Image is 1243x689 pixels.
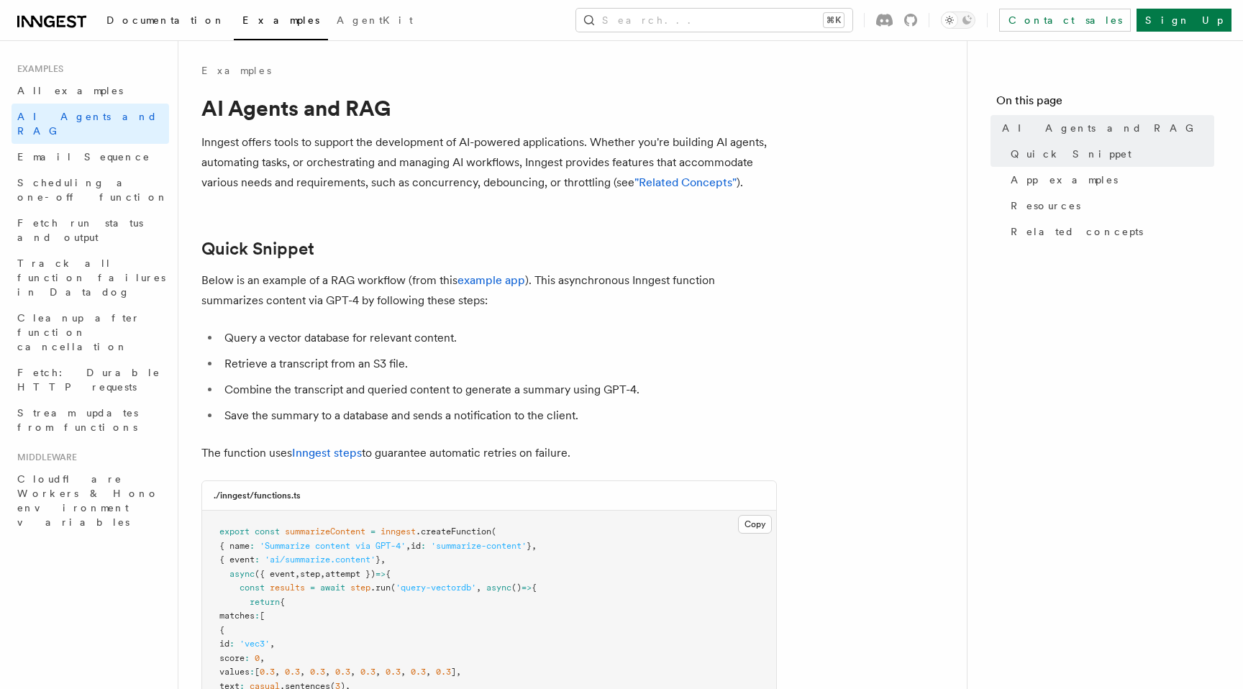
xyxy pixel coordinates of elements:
span: 0.3 [411,667,426,677]
span: results [270,583,305,593]
span: ( [491,526,496,537]
span: , [532,541,537,551]
span: ] [451,667,456,677]
span: 0.3 [386,667,401,677]
span: All examples [17,85,123,96]
span: Documentation [106,14,225,26]
li: Retrieve a transcript from an S3 file. [220,354,777,374]
a: Contact sales [999,9,1131,32]
span: App examples [1011,173,1118,187]
a: AI Agents and RAG [12,104,169,144]
span: 0.3 [335,667,350,677]
a: Stream updates from functions [12,400,169,440]
span: step [300,569,320,579]
a: Related concepts [1005,219,1214,245]
span: , [325,667,330,677]
span: 0.3 [260,667,275,677]
a: Cleanup after function cancellation [12,305,169,360]
span: 'query-vectordb' [396,583,476,593]
span: 'summarize-content' [431,541,527,551]
span: 0.3 [285,667,300,677]
span: Fetch run status and output [17,217,143,243]
a: Track all function failures in Datadog [12,250,169,305]
span: return [250,597,280,607]
a: Scheduling a one-off function [12,170,169,210]
a: AI Agents and RAG [996,115,1214,141]
a: Fetch run status and output [12,210,169,250]
h4: On this page [996,92,1214,115]
span: const [255,526,280,537]
a: Examples [234,4,328,40]
span: { [280,597,285,607]
span: 0.3 [436,667,451,677]
p: The function uses to guarantee automatic retries on failure. [201,443,777,463]
span: ({ event [255,569,295,579]
a: "Related Concepts" [634,175,737,189]
span: AI Agents and RAG [17,111,158,137]
span: 'ai/summarize.content' [265,555,375,565]
li: Query a vector database for relevant content. [220,328,777,348]
span: id [219,639,229,649]
span: attempt }) [325,569,375,579]
span: Examples [12,63,63,75]
a: example app [457,273,525,287]
a: Quick Snippet [1005,141,1214,167]
span: async [229,569,255,579]
button: Search...⌘K [576,9,852,32]
span: , [320,569,325,579]
span: ( [391,583,396,593]
span: : [250,667,255,677]
span: AgentKit [337,14,413,26]
span: Track all function failures in Datadog [17,257,165,298]
span: , [350,667,355,677]
span: id [411,541,421,551]
span: = [310,583,315,593]
span: Quick Snippet [1011,147,1132,161]
h1: AI Agents and RAG [201,95,777,121]
span: 'vec3' [240,639,270,649]
span: .run [370,583,391,593]
button: Copy [738,515,772,534]
span: 'Summarize content via GPT-4' [260,541,406,551]
a: Quick Snippet [201,239,314,259]
span: 0.3 [310,667,325,677]
span: 0 [255,653,260,663]
span: summarizeContent [285,526,365,537]
span: { [532,583,537,593]
kbd: ⌘K [824,13,844,27]
span: , [456,667,461,677]
span: step [350,583,370,593]
a: Examples [201,63,271,78]
h3: ./inngest/functions.ts [214,490,301,501]
span: Email Sequence [17,151,150,163]
span: Examples [242,14,319,26]
span: { event [219,555,255,565]
span: { [386,569,391,579]
span: Stream updates from functions [17,407,138,433]
span: , [295,569,300,579]
li: Combine the transcript and queried content to generate a summary using GPT-4. [220,380,777,400]
span: Middleware [12,452,77,463]
span: values [219,667,250,677]
a: All examples [12,78,169,104]
span: () [511,583,522,593]
span: [ [255,667,260,677]
span: , [406,541,411,551]
span: const [240,583,265,593]
span: : [250,541,255,551]
a: Sign Up [1137,9,1231,32]
span: } [527,541,532,551]
span: , [260,653,265,663]
span: : [255,611,260,621]
button: Toggle dark mode [941,12,975,29]
span: : [229,639,235,649]
span: await [320,583,345,593]
span: : [255,555,260,565]
span: , [275,667,280,677]
span: Cleanup after function cancellation [17,312,140,352]
span: matches [219,611,255,621]
span: inngest [381,526,416,537]
span: Cloudflare Workers & Hono environment variables [17,473,159,528]
span: => [375,569,386,579]
span: export [219,526,250,537]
